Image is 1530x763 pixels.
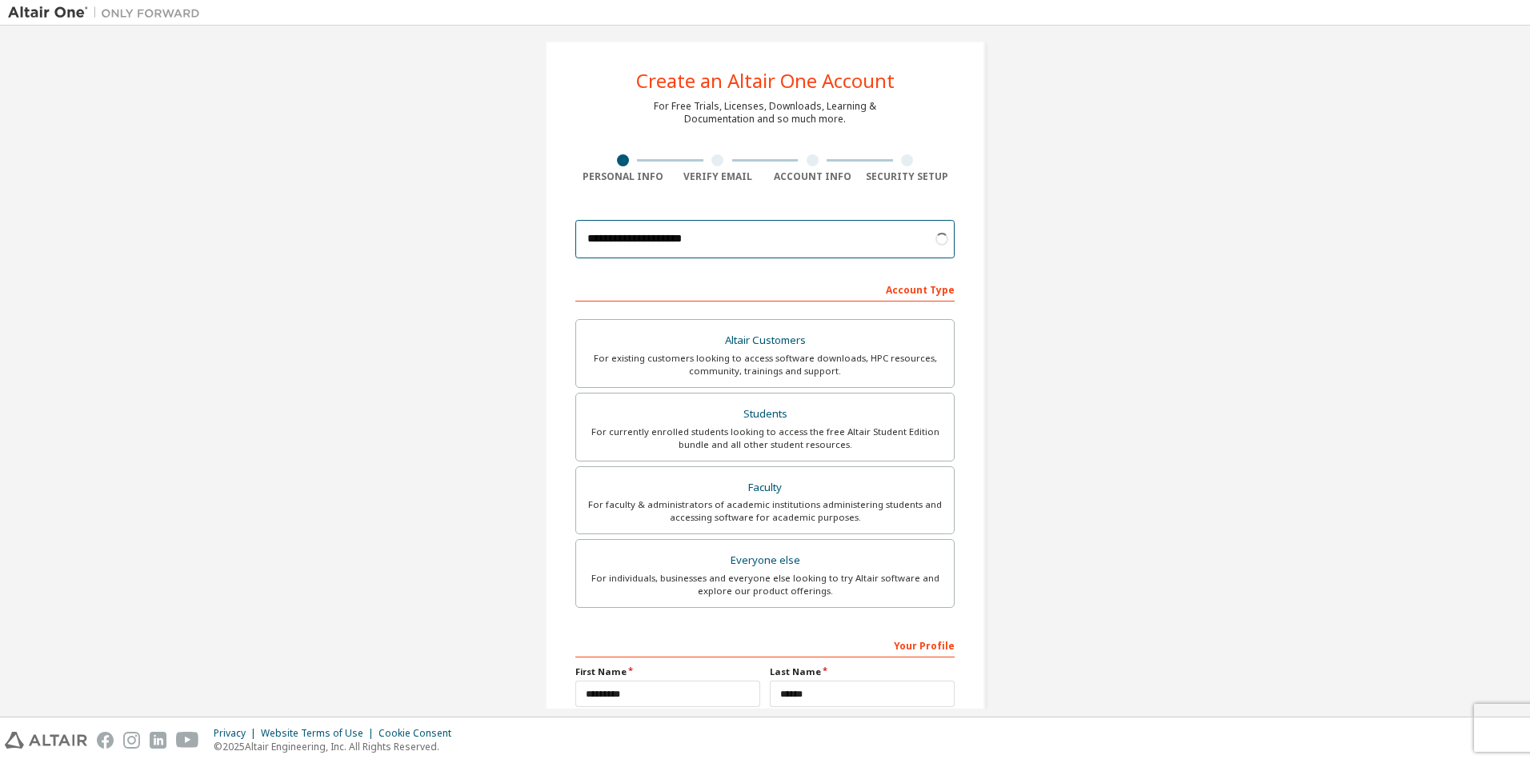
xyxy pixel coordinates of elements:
p: © 2025 Altair Engineering, Inc. All Rights Reserved. [214,740,461,753]
div: Security Setup [860,170,955,183]
div: Students [586,403,944,425]
div: Altair Customers [586,330,944,352]
div: Verify Email [671,170,766,183]
div: Your Profile [575,632,955,657]
img: linkedin.svg [150,732,166,749]
img: altair_logo.svg [5,732,87,749]
div: Privacy [214,727,261,740]
div: Faculty [586,477,944,499]
div: For existing customers looking to access software downloads, HPC resources, community, trainings ... [586,352,944,378]
div: For currently enrolled students looking to access the free Altair Student Edition bundle and all ... [586,425,944,451]
label: Last Name [770,665,955,678]
div: Everyone else [586,549,944,572]
div: For faculty & administrators of academic institutions administering students and accessing softwa... [586,498,944,524]
img: facebook.svg [97,732,114,749]
div: Website Terms of Use [261,727,378,740]
img: youtube.svg [176,732,199,749]
div: Create an Altair One Account [636,71,895,90]
div: For Free Trials, Licenses, Downloads, Learning & Documentation and so much more. [654,100,876,126]
div: Account Type [575,276,955,302]
div: Personal Info [575,170,671,183]
img: Altair One [8,5,208,21]
label: First Name [575,665,760,678]
div: Cookie Consent [378,727,461,740]
div: For individuals, businesses and everyone else looking to try Altair software and explore our prod... [586,572,944,597]
img: instagram.svg [123,732,140,749]
div: Account Info [765,170,860,183]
